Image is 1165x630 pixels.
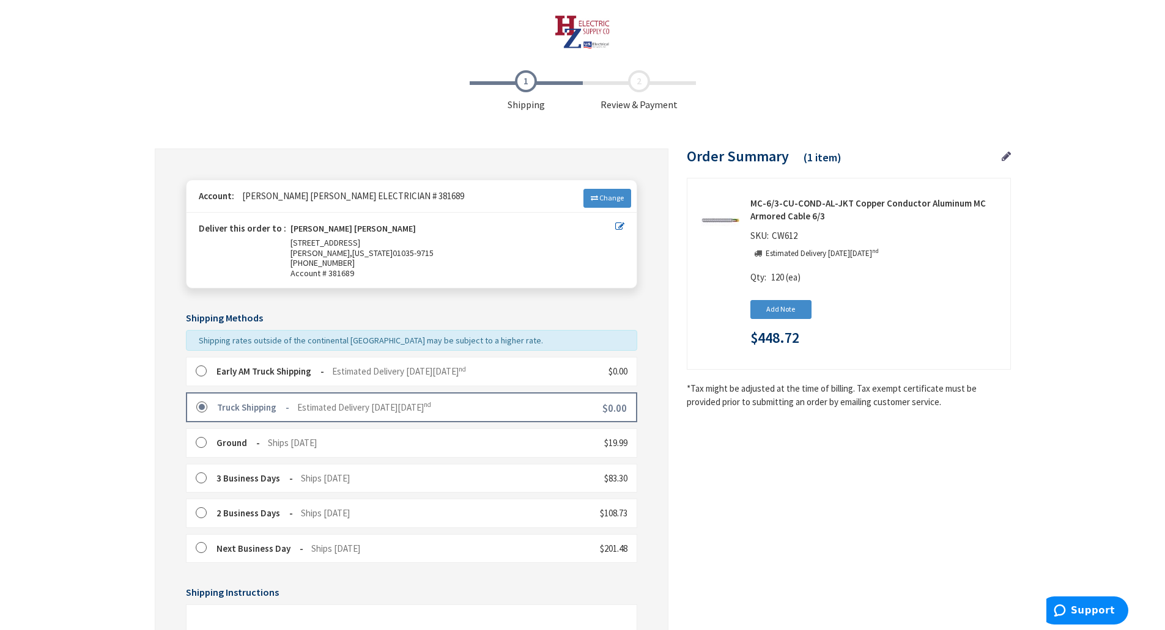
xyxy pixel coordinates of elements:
span: $19.99 [604,437,627,449]
span: Estimated Delivery [DATE][DATE] [297,401,431,413]
span: $448.72 [750,330,799,346]
p: Estimated Delivery [DATE][DATE] [766,248,879,260]
sup: nd [459,365,466,373]
span: Shipping rates outside of the continental [GEOGRAPHIC_DATA] may be subject to a higher rate. [199,335,543,346]
iframe: Opens a widget where you can find more information [1046,596,1128,627]
strong: Account: [199,190,234,202]
span: CW612 [769,230,801,241]
strong: Ground [216,437,260,449]
strong: Truck Shipping [217,401,289,413]
span: Change [599,193,624,202]
span: Estimated Delivery [DATE][DATE] [332,365,466,377]
strong: Next Business Day [216,543,303,554]
strong: MC-6/3-CU-COND-AL-JKT Copper Conductor Aluminum MC Armored Cable 6/3 [750,197,1001,223]
span: Account # 381689 [290,268,615,279]
span: Qty [750,271,764,283]
span: Ships [DATE] [268,437,317,449]
span: Shipping [470,70,583,112]
sup: nd [872,247,879,255]
h5: Shipping Methods [186,313,637,324]
span: [US_STATE] [352,247,393,258]
strong: 3 Business Days [216,472,293,484]
span: $201.48 [600,543,627,554]
span: [PERSON_NAME], [290,247,352,258]
span: 120 [771,271,784,283]
strong: Deliver this order to : [199,222,286,234]
strong: Early AM Truck Shipping [216,365,324,377]
span: $0.00 [602,401,627,415]
span: (ea) [786,271,801,283]
span: $108.73 [600,507,627,519]
span: Ships [DATE] [301,507,350,519]
span: [PHONE_NUMBER] [290,257,355,268]
span: (1 item) [804,150,841,164]
a: Change [583,189,631,207]
: *Tax might be adjusted at the time of billing. Tax exempt certificate must be provided prior to s... [687,382,1011,408]
img: HZ Electric Supply [555,15,610,49]
span: Ships [DATE] [301,472,350,484]
span: [PERSON_NAME] [PERSON_NAME] ELECTRICIAN # 381689 [236,190,464,202]
strong: 2 Business Days [216,507,293,519]
sup: nd [424,400,431,409]
span: Review & Payment [583,70,696,112]
strong: [PERSON_NAME] [PERSON_NAME] [290,224,416,238]
span: Shipping Instructions [186,586,279,598]
span: $83.30 [604,472,627,484]
span: Ships [DATE] [311,543,360,554]
img: MC-6/3-CU-COND-AL-JKT Copper Conductor Aluminum MC Armored Cable 6/3 [701,202,739,240]
span: [STREET_ADDRESS] [290,237,360,248]
span: 01035-9715 [393,247,434,258]
span: $0.00 [608,365,627,377]
span: Order Summary [687,147,789,166]
div: SKU: [750,229,801,246]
